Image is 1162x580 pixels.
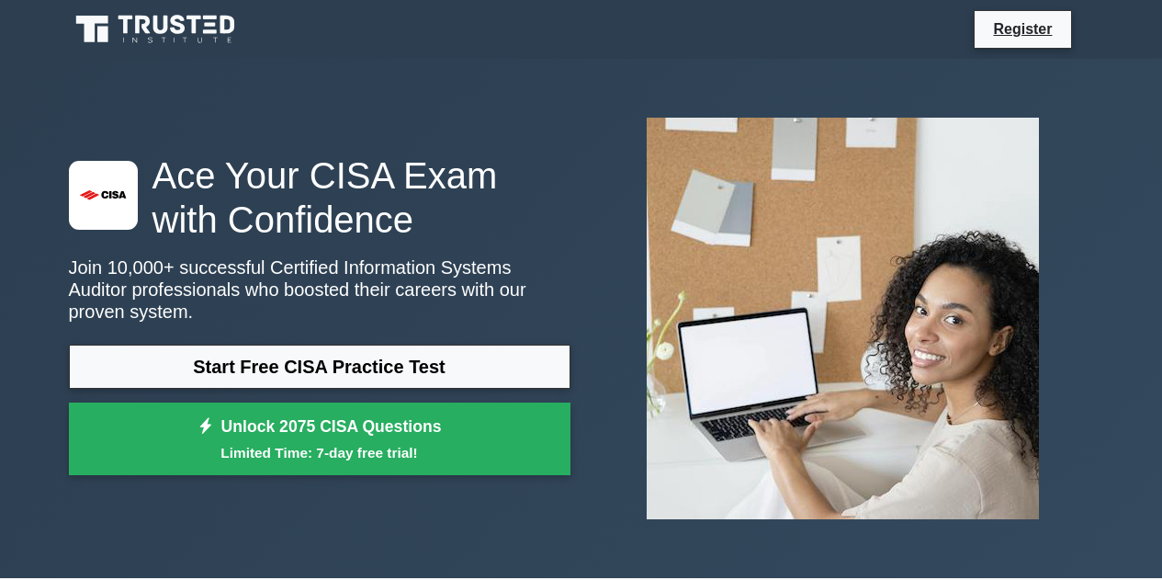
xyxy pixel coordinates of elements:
p: Join 10,000+ successful Certified Information Systems Auditor professionals who boosted their car... [69,256,570,323]
a: Start Free CISA Practice Test [69,345,570,389]
a: Unlock 2075 CISA QuestionsLimited Time: 7-day free trial! [69,403,570,476]
small: Limited Time: 7-day free trial! [92,442,547,463]
a: Register [982,17,1063,40]
h1: Ace Your CISA Exam with Confidence [69,154,570,242]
